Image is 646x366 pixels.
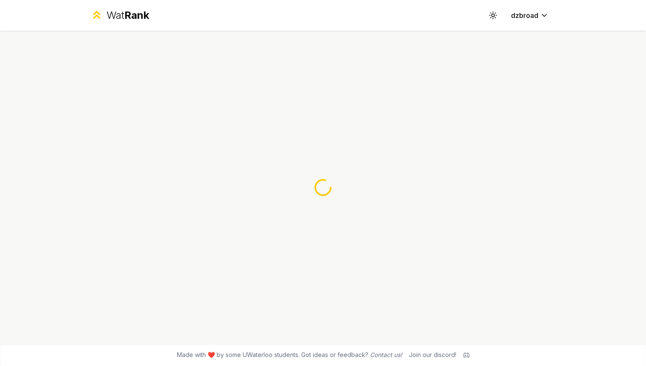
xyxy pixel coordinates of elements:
span: dzbroad [511,10,538,20]
button: dzbroad [504,8,555,23]
span: Made with ❤️ by some UWaterloo students. Got ideas or feedback? [177,351,402,359]
div: Wat [106,9,149,22]
div: Join our discord! [409,351,456,359]
a: Contact us! [370,351,402,358]
span: Rank [124,9,149,21]
a: WatRank [91,9,149,22]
